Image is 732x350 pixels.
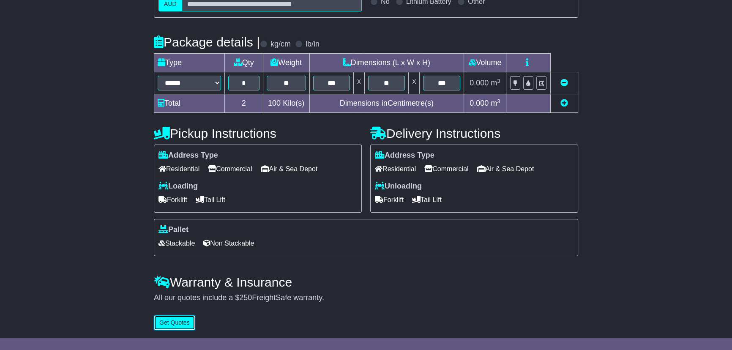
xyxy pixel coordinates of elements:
td: 2 [225,94,263,113]
label: Loading [158,182,198,191]
span: Air & Sea Depot [261,162,318,175]
span: Tail Lift [412,193,442,206]
span: Forklift [375,193,404,206]
td: Dimensions (L x W x H) [309,54,464,72]
td: Weight [263,54,309,72]
label: Address Type [158,151,218,160]
h4: Delivery Instructions [370,126,578,140]
td: Qty [225,54,263,72]
label: Pallet [158,225,188,235]
a: Remove this item [560,79,568,87]
span: Air & Sea Depot [477,162,534,175]
label: Address Type [375,151,434,160]
td: Type [154,54,225,72]
span: 0.000 [470,99,489,107]
span: Commercial [424,162,468,175]
span: Non Stackable [203,237,254,250]
td: Dimensions in Centimetre(s) [309,94,464,113]
span: Commercial [208,162,252,175]
h4: Package details | [154,35,260,49]
span: Residential [375,162,416,175]
td: x [354,72,365,94]
button: Get Quotes [154,315,195,330]
span: m [491,99,500,107]
label: kg/cm [270,40,291,49]
td: Volume [464,54,506,72]
a: Add new item [560,99,568,107]
td: Kilo(s) [263,94,309,113]
td: x [409,72,420,94]
h4: Warranty & Insurance [154,275,578,289]
span: Residential [158,162,199,175]
div: All our quotes include a $ FreightSafe warranty. [154,293,578,303]
span: Forklift [158,193,187,206]
sup: 3 [497,78,500,84]
td: Total [154,94,225,113]
span: m [491,79,500,87]
span: 250 [239,293,252,302]
span: Stackable [158,237,195,250]
sup: 3 [497,98,500,104]
span: Tail Lift [196,193,225,206]
span: 0.000 [470,79,489,87]
h4: Pickup Instructions [154,126,362,140]
span: 100 [268,99,281,107]
label: Unloading [375,182,422,191]
label: lb/in [306,40,320,49]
